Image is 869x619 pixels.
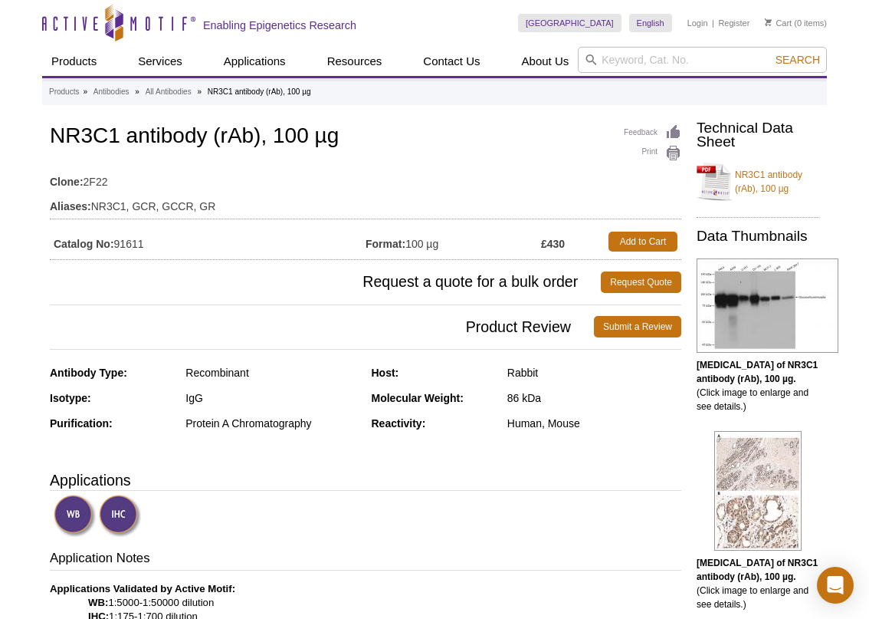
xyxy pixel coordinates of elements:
[50,228,366,255] td: 91611
[99,495,141,537] img: Immunohistochemistry Validated
[135,87,139,96] li: »
[624,145,681,162] a: Print
[50,392,91,404] strong: Isotype:
[50,549,681,571] h3: Application Notes
[697,258,838,353] img: NR3C1 antibody (rAb), 100 µg tested by Western blot.
[83,87,87,96] li: »
[372,367,399,379] strong: Host:
[185,366,359,380] div: Recombinant
[366,228,541,255] td: 100 µg
[50,272,601,293] span: Request a quote for a bulk order
[185,417,359,430] div: Protein A Chromatography
[372,392,464,404] strong: Molecular Weight:
[507,366,681,380] div: Rabbit
[712,14,714,32] li: |
[366,237,405,251] strong: Format:
[697,121,819,149] h2: Technical Data Sheet
[414,47,489,76] a: Contact Us
[129,47,192,76] a: Services
[185,391,359,405] div: IgG
[714,431,802,551] img: NR3C1 antibody (rAb), 100 µg tested by immunohistochemistry.
[507,391,681,405] div: 86 kDa
[518,14,621,32] a: [GEOGRAPHIC_DATA]
[50,367,127,379] strong: Antibody Type:
[817,567,854,604] div: Open Intercom Messenger
[203,18,356,32] h2: Enabling Epigenetics Research
[541,237,565,251] strong: £430
[372,417,426,430] strong: Reactivity:
[765,18,772,26] img: Your Cart
[513,47,579,76] a: About Us
[50,316,594,337] span: Product Review
[697,229,819,243] h2: Data Thumbnails
[629,14,672,32] a: English
[594,316,681,337] a: Submit a Review
[50,190,681,215] td: NR3C1, GCR, GCCR, GR
[50,175,84,189] strong: Clone:
[624,124,681,141] a: Feedback
[765,18,792,28] a: Cart
[697,360,818,384] b: [MEDICAL_DATA] of NR3C1 antibody (rAb), 100 µg.
[697,358,819,413] p: (Click image to enlarge and see details.)
[697,556,819,611] p: (Click image to enlarge and see details.)
[50,199,91,213] strong: Aliases:
[50,124,681,150] h1: NR3C1 antibody (rAb), 100 µg
[50,583,235,594] b: Applications Validated by Active Motif:
[765,14,827,32] li: (0 items)
[42,47,106,76] a: Products
[608,232,677,252] a: Add to Cart
[718,18,749,28] a: Register
[50,417,113,430] strong: Purification:
[601,272,681,293] a: Request Quote
[507,417,681,430] div: Human, Mouse
[208,87,311,96] li: NR3C1 antibody (rAb), 100 µg
[49,85,79,99] a: Products
[318,47,392,76] a: Resources
[146,85,192,99] a: All Antibodies
[697,558,818,582] b: [MEDICAL_DATA] of NR3C1 antibody (rAb), 100 µg.
[50,166,681,190] td: 2F22
[54,495,96,537] img: Western Blot Validated
[687,18,708,28] a: Login
[697,159,819,205] a: NR3C1 antibody (rAb), 100 µg
[215,47,295,76] a: Applications
[50,469,681,492] h3: Applications
[197,87,202,96] li: »
[88,597,108,608] strong: WB:
[771,53,825,67] button: Search
[93,85,130,99] a: Antibodies
[54,237,114,251] strong: Catalog No:
[578,47,827,73] input: Keyword, Cat. No.
[776,54,820,66] span: Search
